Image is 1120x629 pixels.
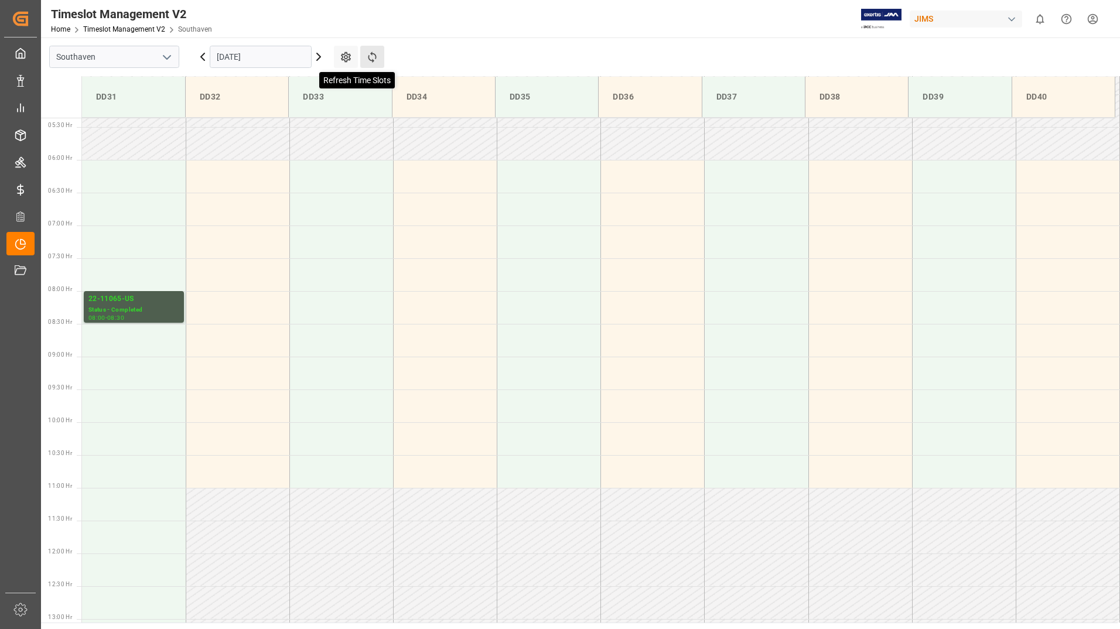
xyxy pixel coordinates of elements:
[918,86,1002,108] div: DD39
[505,86,589,108] div: DD35
[48,515,72,522] span: 11:30 Hr
[48,351,72,358] span: 09:00 Hr
[88,305,179,315] div: Status - Completed
[48,187,72,194] span: 06:30 Hr
[298,86,382,108] div: DD33
[48,319,72,325] span: 08:30 Hr
[910,11,1022,28] div: JIMS
[1053,6,1080,32] button: Help Center
[48,548,72,555] span: 12:00 Hr
[48,253,72,259] span: 07:30 Hr
[51,25,70,33] a: Home
[210,46,312,68] input: DD.MM.YYYY
[1022,86,1105,108] div: DD40
[48,450,72,456] span: 10:30 Hr
[48,581,72,587] span: 12:30 Hr
[158,48,175,66] button: open menu
[105,315,107,320] div: -
[195,86,279,108] div: DD32
[608,86,692,108] div: DD36
[48,483,72,489] span: 11:00 Hr
[402,86,486,108] div: DD34
[48,614,72,620] span: 13:00 Hr
[48,417,72,423] span: 10:00 Hr
[48,220,72,227] span: 07:00 Hr
[83,25,165,33] a: Timeslot Management V2
[91,86,176,108] div: DD31
[49,46,179,68] input: Type to search/select
[48,286,72,292] span: 08:00 Hr
[107,315,124,320] div: 08:30
[861,9,902,29] img: Exertis%20JAM%20-%20Email%20Logo.jpg_1722504956.jpg
[712,86,795,108] div: DD37
[1027,6,1053,32] button: show 0 new notifications
[88,315,105,320] div: 08:00
[815,86,899,108] div: DD38
[910,8,1027,30] button: JIMS
[51,5,212,23] div: Timeslot Management V2
[48,155,72,161] span: 06:00 Hr
[48,384,72,391] span: 09:30 Hr
[88,293,179,305] div: 22-11065-US
[48,122,72,128] span: 05:30 Hr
